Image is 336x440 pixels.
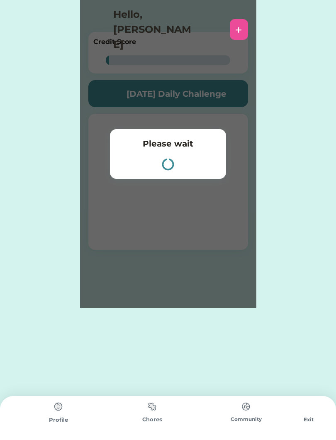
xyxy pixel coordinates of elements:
div: + [235,23,242,36]
div: Chores [105,416,199,424]
h4: Hello, [PERSON_NAME] [113,7,196,52]
img: type%3Dchores%2C%20state%3Ddefault.svg [238,398,254,415]
h5: Please wait [143,137,193,150]
img: type%3Dchores%2C%20state%3Ddefault.svg [50,398,67,415]
img: yH5BAEAAAAALAAAAAABAAEAAAIBRAA7 [300,398,317,415]
div: Exit [293,416,324,423]
img: yH5BAEAAAAALAAAAAABAAEAAAIBRAA7 [88,20,107,39]
img: type%3Dchores%2C%20state%3Ddefault.svg [144,398,161,415]
div: Community [199,416,293,423]
div: Profile [12,416,105,424]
